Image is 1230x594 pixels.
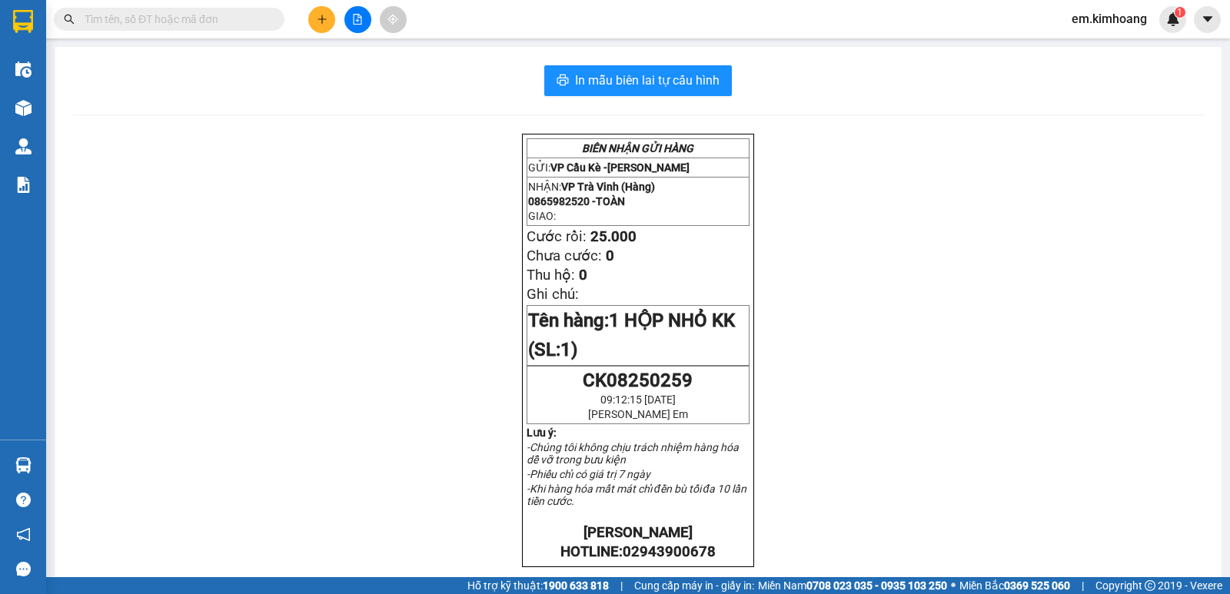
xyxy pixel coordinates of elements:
img: logo-vxr [13,10,33,33]
span: 1 [1177,7,1182,18]
span: VP Cầu Kè - [550,161,690,174]
span: message [16,562,31,576]
span: | [620,577,623,594]
span: 0 [579,267,587,284]
button: aim [380,6,407,33]
span: Chưa cước: [527,247,602,264]
p: NHẬN: [528,181,748,193]
span: 09:12:15 [DATE] [600,393,676,406]
span: Ghi chú: [527,286,579,303]
img: warehouse-icon [15,138,32,154]
span: CK08250259 [583,370,693,391]
span: em.kimhoang [1059,9,1159,28]
span: 1 HỘP NHỎ KK (SL: [528,310,735,360]
span: file-add [352,14,363,25]
span: GIAO: [528,210,556,222]
button: printerIn mẫu biên lai tự cấu hình [544,65,732,96]
span: plus [317,14,327,25]
span: 02943900678 [623,543,716,560]
button: file-add [344,6,371,33]
em: -Chúng tôi không chịu trách nhiệm hàng hóa dễ vỡ trong bưu kiện [527,441,739,466]
button: plus [308,6,335,33]
span: TOÀN [596,195,625,207]
img: warehouse-icon [15,100,32,116]
span: Thu hộ: [527,267,575,284]
span: 25.000 [590,228,637,245]
span: ⚪️ [951,582,956,589]
span: 0865982520 - [528,195,625,207]
span: Miền Bắc [959,577,1070,594]
span: In mẫu biên lai tự cấu hình [575,71,720,90]
strong: 0369 525 060 [1004,579,1070,592]
p: GỬI: [528,161,748,174]
img: icon-new-feature [1166,12,1180,26]
span: aim [387,14,398,25]
em: -Phiếu chỉ có giá trị 7 ngày [527,468,650,480]
span: [PERSON_NAME] Em [588,408,688,420]
span: 0 [606,247,614,264]
span: caret-down [1201,12,1215,26]
span: Hỗ trợ kỹ thuật: [467,577,609,594]
span: Cước rồi: [527,228,587,245]
span: printer [557,74,569,88]
span: notification [16,527,31,542]
strong: HOTLINE: [560,543,716,560]
span: Tên hàng: [528,310,735,360]
span: copyright [1145,580,1155,591]
span: | [1082,577,1084,594]
span: Cung cấp máy in - giấy in: [634,577,754,594]
strong: Lưu ý: [527,426,557,439]
span: [PERSON_NAME] [607,161,690,174]
span: Miền Nam [758,577,947,594]
button: caret-down [1194,6,1221,33]
span: search [64,14,75,25]
strong: 0708 023 035 - 0935 103 250 [806,579,947,592]
span: question-circle [16,493,31,507]
input: Tìm tên, số ĐT hoặc mã đơn [85,11,266,28]
em: -Khi hàng hóa mất mát chỉ đền bù tối đa 10 lần tiền cước. [527,483,747,507]
span: 1) [560,339,577,360]
img: solution-icon [15,177,32,193]
img: warehouse-icon [15,457,32,473]
sup: 1 [1175,7,1185,18]
img: warehouse-icon [15,61,32,78]
span: VP Trà Vinh (Hàng) [561,181,655,193]
strong: 1900 633 818 [543,579,609,592]
strong: [PERSON_NAME] [583,524,693,541]
strong: BIÊN NHẬN GỬI HÀNG [582,142,693,154]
